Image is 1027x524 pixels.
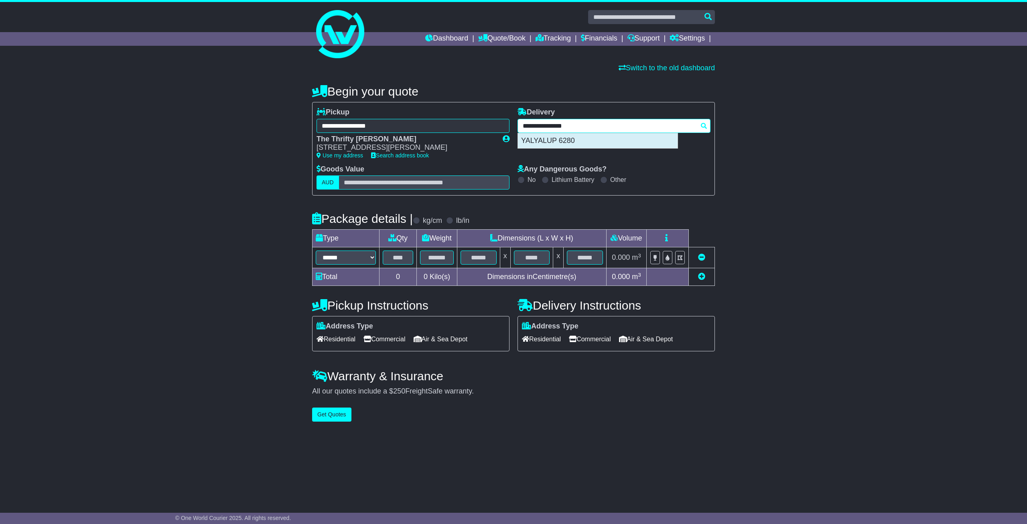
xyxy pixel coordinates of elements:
span: Residential [522,333,561,345]
a: Financials [581,32,617,46]
a: Dashboard [425,32,468,46]
span: m [632,253,641,261]
span: 0.000 [612,253,630,261]
label: Address Type [317,322,373,331]
a: Quote/Book [478,32,526,46]
label: kg/cm [423,216,442,225]
span: Air & Sea Depot [619,333,673,345]
label: Delivery [518,108,555,117]
label: lb/in [456,216,469,225]
td: 0 [380,268,417,286]
span: m [632,273,641,281]
span: Commercial [363,333,405,345]
a: Use my address [317,152,363,159]
a: Remove this item [698,253,705,261]
td: Total [313,268,380,286]
label: Lithium Battery [552,176,595,184]
a: Settings [670,32,705,46]
td: Weight [417,230,457,247]
h4: Begin your quote [312,85,715,98]
div: [STREET_ADDRESS][PERSON_NAME] [317,143,495,152]
td: Dimensions (L x W x H) [457,230,606,247]
span: 0 [424,273,428,281]
td: Type [313,230,380,247]
label: AUD [317,175,339,190]
span: Residential [317,333,355,345]
div: All our quotes include a $ FreightSafe warranty. [312,387,715,396]
label: No [528,176,536,184]
a: Add new item [698,273,705,281]
button: Get Quotes [312,408,351,422]
span: Commercial [569,333,611,345]
label: Other [610,176,626,184]
label: Any Dangerous Goods? [518,165,607,174]
sup: 3 [638,272,641,278]
td: Volume [606,230,646,247]
span: 0.000 [612,273,630,281]
label: Pickup [317,108,349,117]
a: Tracking [536,32,571,46]
h4: Warranty & Insurance [312,369,715,383]
typeahead: Please provide city [518,119,710,133]
span: 250 [393,387,405,395]
td: Qty [380,230,417,247]
div: YALYALUP 6280 [518,133,678,149]
a: Switch to the old dashboard [619,64,715,72]
h4: Package details | [312,212,413,225]
h4: Pickup Instructions [312,299,509,312]
td: x [500,247,510,268]
span: Air & Sea Depot [414,333,468,345]
td: Kilo(s) [417,268,457,286]
a: Support [627,32,660,46]
div: The Thrifty [PERSON_NAME] [317,135,495,144]
a: Search address book [371,152,429,159]
label: Address Type [522,322,578,331]
h4: Delivery Instructions [518,299,715,312]
span: © One World Courier 2025. All rights reserved. [175,515,291,521]
sup: 3 [638,253,641,259]
td: x [553,247,564,268]
label: Goods Value [317,165,364,174]
td: Dimensions in Centimetre(s) [457,268,606,286]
